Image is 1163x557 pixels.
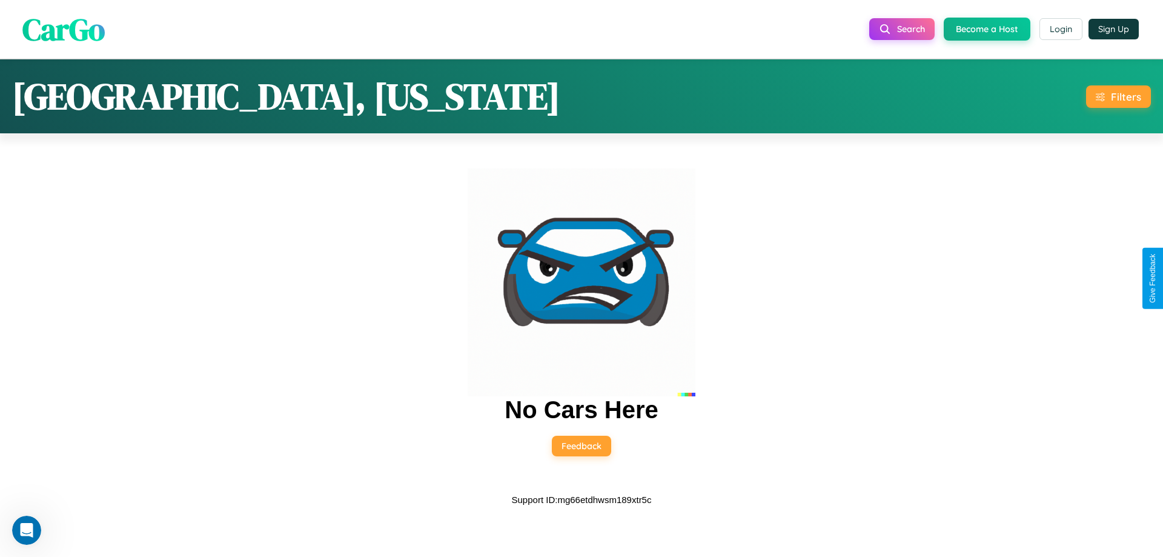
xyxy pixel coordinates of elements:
iframe: Intercom live chat [12,516,41,545]
span: CarGo [22,8,105,50]
span: Search [897,24,925,35]
button: Become a Host [944,18,1030,41]
button: Login [1039,18,1082,40]
div: Give Feedback [1148,254,1157,303]
button: Search [869,18,935,40]
button: Filters [1086,85,1151,108]
img: car [468,168,695,396]
h1: [GEOGRAPHIC_DATA], [US_STATE] [12,72,560,121]
div: Filters [1111,90,1141,103]
p: Support ID: mg66etdhwsm189xtr5c [512,492,652,508]
button: Feedback [552,436,611,456]
button: Sign Up [1088,19,1139,39]
h2: No Cars Here [505,396,658,424]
